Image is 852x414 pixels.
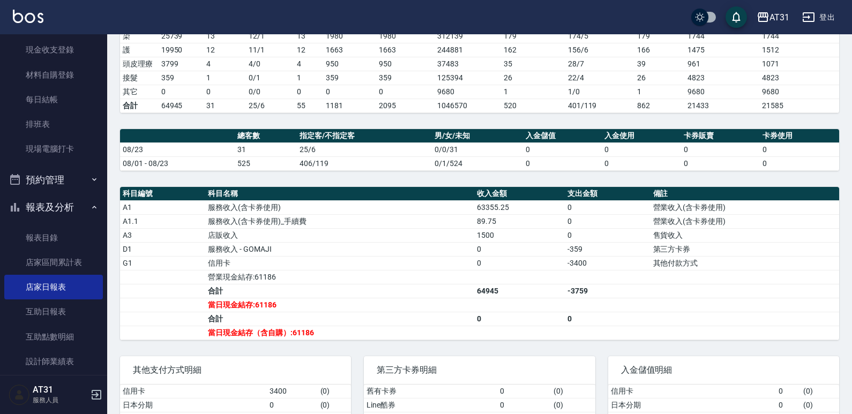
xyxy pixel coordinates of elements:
td: 35 [501,57,565,71]
td: 11 / 1 [246,43,294,57]
td: 3400 [267,385,317,398]
td: 1663 [323,43,376,57]
td: 13 [294,29,324,43]
td: 0/0/31 [432,142,523,156]
td: 406/119 [297,156,432,170]
td: 合計 [205,312,474,326]
td: A3 [120,228,205,242]
td: ( 0 ) [801,398,839,412]
td: -359 [565,242,650,256]
td: 1663 [376,43,435,57]
td: 1046570 [435,99,501,112]
p: 服務人員 [33,395,87,405]
td: 服務收入(含卡券使用) [205,200,474,214]
span: 入金儲值明細 [621,365,826,375]
a: 店家日報表 [4,275,103,299]
td: ( 0 ) [801,385,839,398]
td: 染 [120,29,159,43]
td: 28 / 7 [565,57,634,71]
td: 156 / 6 [565,43,634,57]
td: 31 [204,99,246,112]
td: 9680 [759,85,839,99]
td: 55 [294,99,324,112]
th: 總客數 [235,129,297,143]
td: 其他付款方式 [651,256,839,270]
td: 162 [501,43,565,57]
td: 2095 [376,99,435,112]
td: 0 [760,142,839,156]
td: 0 [602,156,681,170]
td: 0 [497,398,551,412]
td: 0 [267,398,317,412]
td: 39 [634,57,685,71]
td: 166 [634,43,685,57]
td: 950 [323,57,376,71]
td: 1744 [759,29,839,43]
td: 0 [776,398,801,412]
td: 37483 [435,57,501,71]
td: 當日現金結存（含自購）:61186 [205,326,474,340]
td: 1 / 0 [565,85,634,99]
td: 0 [497,385,551,398]
td: 1512 [759,43,839,57]
td: 08/01 - 08/23 [120,156,235,170]
a: 報表目錄 [4,225,103,250]
span: 第三方卡券明細 [377,365,582,375]
td: 0 [523,142,602,156]
td: 21585 [759,99,839,112]
td: 護 [120,43,159,57]
td: ( 0 ) [318,398,352,412]
button: 報表及分析 [4,193,103,221]
td: 25/6 [246,99,294,112]
td: ( 0 ) [551,398,595,412]
th: 指定客/不指定客 [297,129,432,143]
th: 收入金額 [474,187,565,201]
a: 每日結帳 [4,87,103,112]
td: 營業收入(含卡券使用) [651,200,839,214]
td: 0/1/524 [432,156,523,170]
td: 售貨收入 [651,228,839,242]
td: 64945 [474,284,565,298]
td: 13 [204,29,246,43]
td: 0 [565,228,650,242]
th: 支出金額 [565,187,650,201]
td: 服務收入 - GOMAJI [205,242,474,256]
a: 現場電腦打卡 [4,137,103,161]
td: 179 [501,29,565,43]
th: 科目編號 [120,187,205,201]
td: 0 [474,242,565,256]
td: 0 [565,214,650,228]
td: 359 [323,71,376,85]
th: 卡券使用 [760,129,839,143]
td: ( 0 ) [551,385,595,398]
td: 174 / 5 [565,29,634,43]
td: 08/23 [120,142,235,156]
td: 3799 [159,57,204,71]
td: 1500 [474,228,565,242]
td: 22 / 4 [565,71,634,85]
td: 頭皮理療 [120,57,159,71]
td: 合計 [205,284,474,298]
td: 1071 [759,57,839,71]
a: 材料自購登錄 [4,63,103,87]
td: 0 [565,312,650,326]
td: 0 [681,142,760,156]
th: 備註 [651,187,839,201]
td: 12 / 1 [246,29,294,43]
td: A1 [120,200,205,214]
td: 0 [376,85,435,99]
td: 0 [323,85,376,99]
td: 19950 [159,43,204,57]
img: Person [9,384,30,405]
td: 12 [204,43,246,57]
td: 1 [204,71,246,85]
td: 125394 [435,71,501,85]
td: 64945 [159,99,204,112]
a: 現金收支登錄 [4,37,103,62]
td: 0 [474,256,565,270]
td: 1980 [323,29,376,43]
td: 89.75 [474,214,565,228]
td: 1 [294,71,324,85]
td: 359 [376,71,435,85]
td: 接髮 [120,71,159,85]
